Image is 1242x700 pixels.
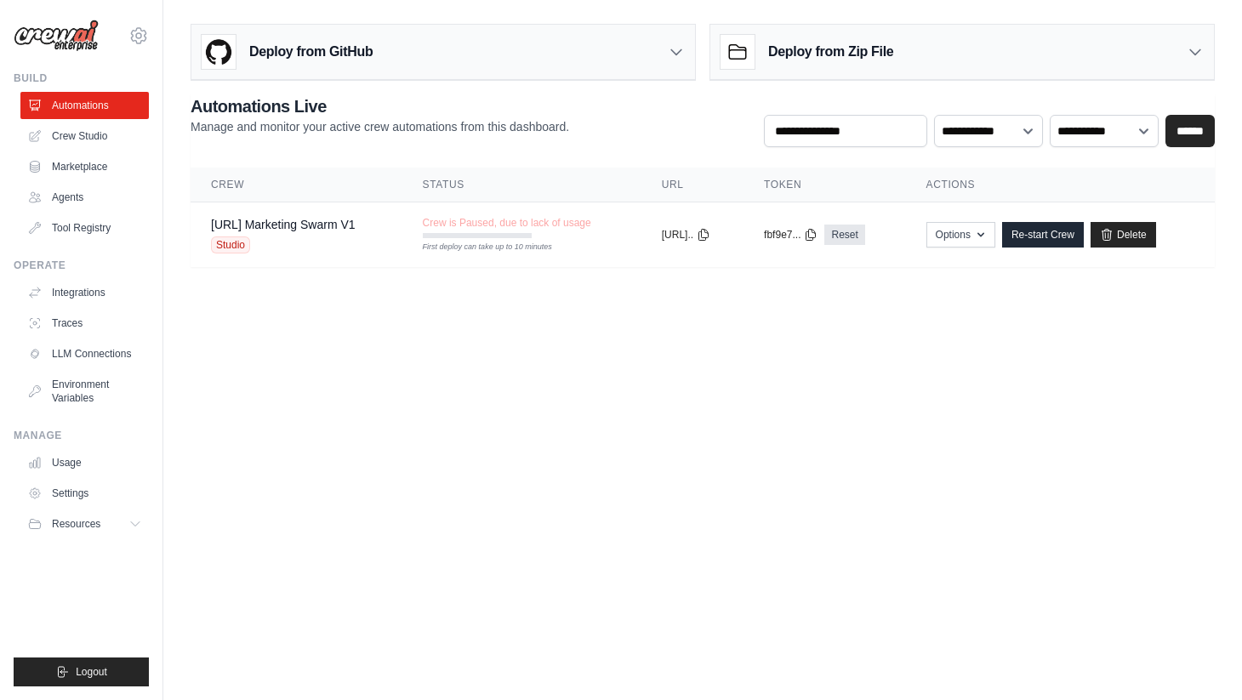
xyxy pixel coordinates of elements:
[52,517,100,531] span: Resources
[211,236,250,253] span: Studio
[423,216,591,230] span: Crew is Paused, due to lack of usage
[768,42,893,62] h3: Deploy from Zip File
[402,168,641,202] th: Status
[14,71,149,85] div: Build
[824,225,864,245] a: Reset
[191,168,402,202] th: Crew
[14,657,149,686] button: Logout
[20,122,149,150] a: Crew Studio
[20,153,149,180] a: Marketplace
[191,118,569,135] p: Manage and monitor your active crew automations from this dashboard.
[764,228,818,242] button: fbf9e7...
[20,184,149,211] a: Agents
[20,214,149,242] a: Tool Registry
[743,168,905,202] th: Token
[20,310,149,337] a: Traces
[20,449,149,476] a: Usage
[202,35,236,69] img: GitHub Logo
[20,510,149,538] button: Resources
[423,242,532,253] div: First deploy can take up to 10 minutes
[20,340,149,367] a: LLM Connections
[191,94,569,118] h2: Automations Live
[20,92,149,119] a: Automations
[211,218,356,231] a: [URL] Marketing Swarm V1
[906,168,1215,202] th: Actions
[641,168,743,202] th: URL
[249,42,373,62] h3: Deploy from GitHub
[20,480,149,507] a: Settings
[14,20,99,52] img: Logo
[1091,222,1156,248] a: Delete
[926,222,995,248] button: Options
[20,371,149,412] a: Environment Variables
[1002,222,1084,248] a: Re-start Crew
[20,279,149,306] a: Integrations
[14,429,149,442] div: Manage
[14,259,149,272] div: Operate
[76,665,107,679] span: Logout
